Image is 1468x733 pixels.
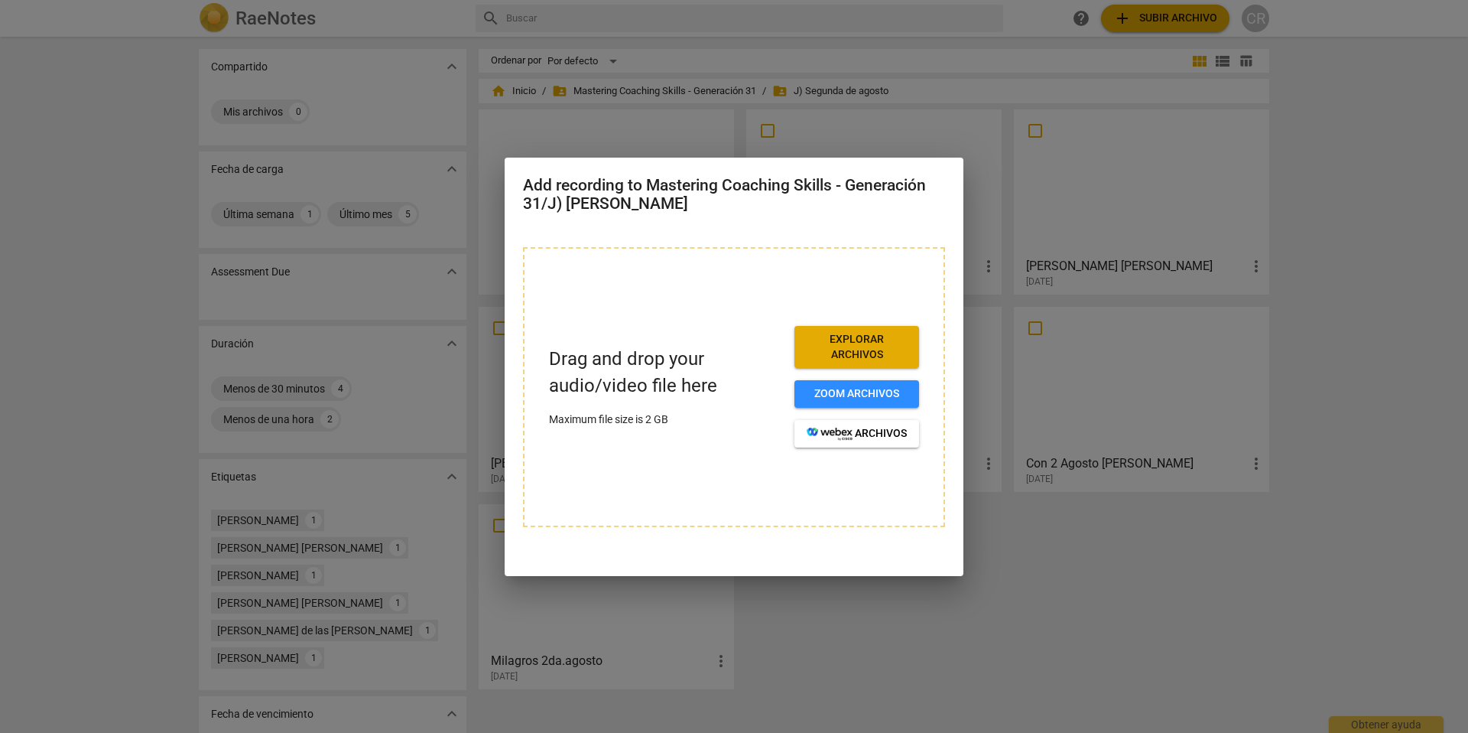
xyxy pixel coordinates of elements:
[807,426,907,441] span: archivos
[549,412,782,428] p: Maximum file size is 2 GB
[807,386,907,402] span: Zoom archivos
[794,380,919,408] button: Zoom archivos
[794,420,919,448] button: archivos
[794,326,919,368] button: Explorar archivos
[549,346,782,399] p: Drag and drop your audio/video file here
[807,332,907,362] span: Explorar archivos
[523,176,945,213] h2: Add recording to Mastering Coaching Skills - Generación 31/J) [PERSON_NAME]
